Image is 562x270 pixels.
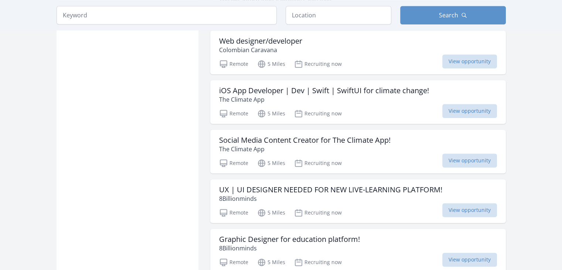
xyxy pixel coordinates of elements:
p: Recruiting now [294,60,342,68]
p: Recruiting now [294,208,342,217]
span: View opportunity [442,54,497,68]
p: Remote [219,208,248,217]
h3: Web designer/developer [219,37,302,45]
a: Web designer/developer Colombian Caravana Remote 5 Miles Recruiting now View opportunity [210,31,506,74]
p: 5 Miles [257,208,285,217]
p: Recruiting now [294,109,342,118]
p: 5 Miles [257,109,285,118]
h3: Graphic Designer for education platform! [219,235,360,244]
p: Remote [219,258,248,267]
p: Recruiting now [294,258,342,267]
input: Location [286,6,391,24]
input: Keyword [57,6,277,24]
p: 8Billionminds [219,244,360,253]
p: The Climate App [219,95,429,104]
p: Colombian Caravana [219,45,302,54]
p: Remote [219,159,248,168]
p: Remote [219,109,248,118]
p: Recruiting now [294,159,342,168]
p: 8Billionminds [219,194,442,203]
button: Search [400,6,506,24]
p: 5 Miles [257,258,285,267]
span: View opportunity [442,153,497,168]
span: Search [439,11,458,20]
span: View opportunity [442,104,497,118]
p: 5 Miles [257,159,285,168]
a: Social Media Content Creator for The Climate App! The Climate App Remote 5 Miles Recruiting now V... [210,130,506,173]
a: iOS App Developer | Dev | Swift | SwiftUI for climate change! The Climate App Remote 5 Miles Recr... [210,80,506,124]
p: Remote [219,60,248,68]
p: 5 Miles [257,60,285,68]
span: View opportunity [442,253,497,267]
p: The Climate App [219,145,391,153]
a: UX | UI DESIGNER NEEDED FOR NEW LIVE-LEARNING PLATFORM! 8Billionminds Remote 5 Miles Recruiting n... [210,179,506,223]
h3: Social Media Content Creator for The Climate App! [219,136,391,145]
span: View opportunity [442,203,497,217]
h3: UX | UI DESIGNER NEEDED FOR NEW LIVE-LEARNING PLATFORM! [219,185,442,194]
h3: iOS App Developer | Dev | Swift | SwiftUI for climate change! [219,86,429,95]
